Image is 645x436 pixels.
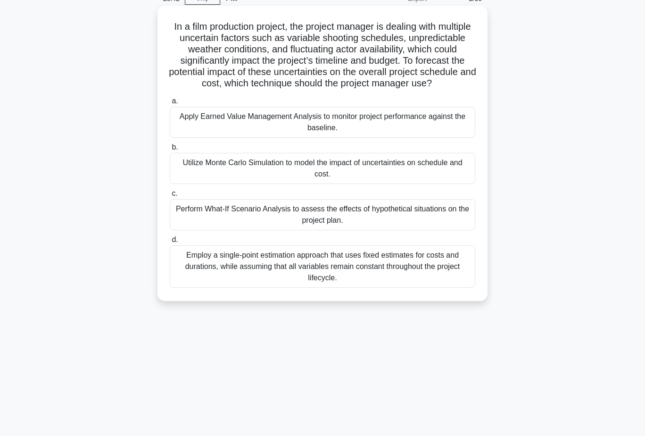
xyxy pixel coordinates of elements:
div: Utilize Monte Carlo Simulation to model the impact of uncertainties on schedule and cost. [170,153,475,184]
span: a. [172,97,178,105]
span: d. [172,235,178,243]
div: Perform What-If Scenario Analysis to assess the effects of hypothetical situations on the project... [170,199,475,230]
span: c. [172,189,177,197]
h5: In a film production project, the project manager is dealing with multiple uncertain factors such... [169,21,476,90]
div: Employ a single-point estimation approach that uses fixed estimates for costs and durations, whil... [170,245,475,288]
div: Apply Earned Value Management Analysis to monitor project performance against the baseline. [170,107,475,138]
span: b. [172,143,178,151]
